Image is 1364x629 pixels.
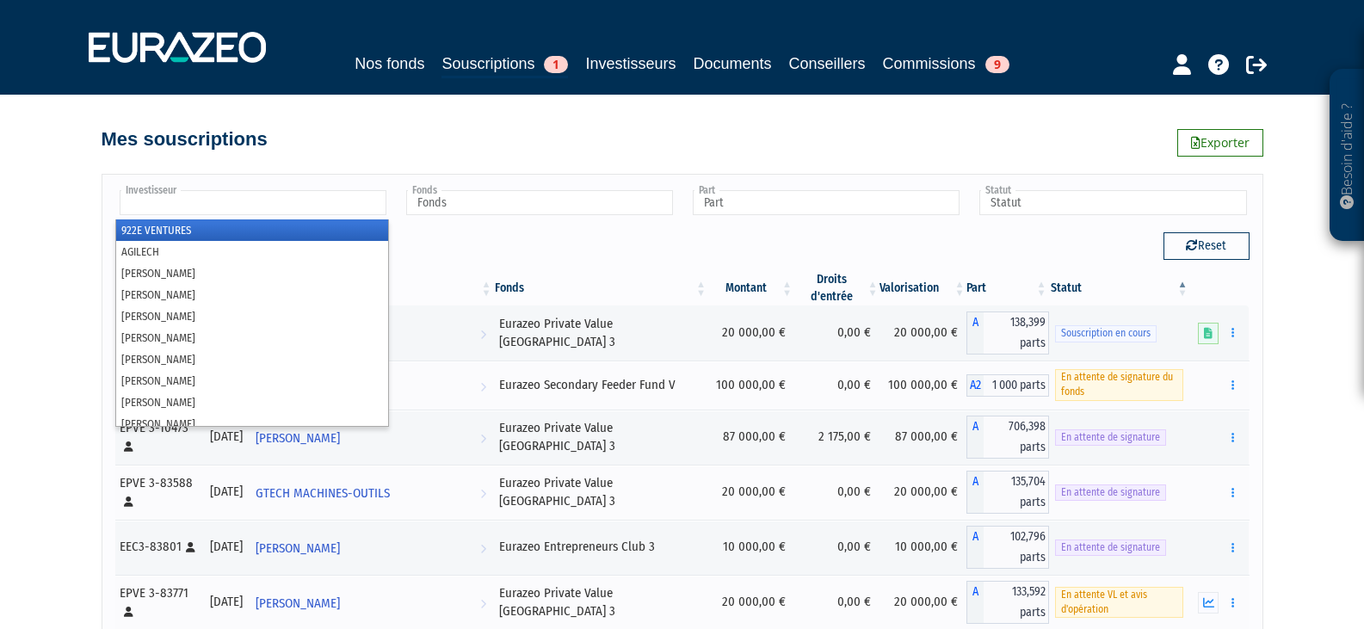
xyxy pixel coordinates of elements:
a: Souscriptions1 [441,52,568,78]
span: A [966,311,984,355]
span: 135,704 parts [984,471,1048,514]
td: 0,00 € [794,305,880,361]
td: 10 000,00 € [880,520,966,575]
div: A - Eurazeo Private Value Europe 3 [966,471,1048,514]
td: 0,00 € [794,520,880,575]
th: Droits d'entrée: activer pour trier la colonne par ordre croissant [794,271,880,305]
div: Eurazeo Secondary Feeder Fund V [499,376,702,394]
td: 20 000,00 € [708,305,794,361]
span: A [966,471,984,514]
td: 10 000,00 € [708,520,794,575]
td: 87 000,00 € [708,410,794,465]
div: [DATE] [210,593,243,611]
span: En attente de signature [1055,540,1166,556]
div: [DATE] [210,483,243,501]
div: [DATE] [210,538,243,556]
div: Eurazeo Private Value [GEOGRAPHIC_DATA] 3 [499,419,702,456]
td: 87 000,00 € [880,410,966,465]
th: Statut : activer pour trier la colonne par ordre d&eacute;croissant [1049,271,1190,305]
span: En attente de signature [1055,484,1166,501]
td: 2 175,00 € [794,410,880,465]
a: GTECH MACHINES-OUTILS [249,475,493,509]
li: [PERSON_NAME] [116,305,388,327]
div: A - Eurazeo Private Value Europe 3 [966,581,1048,624]
span: 706,398 parts [984,416,1048,459]
p: Besoin d'aide ? [1337,78,1357,233]
div: EPVE 3-10473 [120,419,199,456]
span: 102,796 parts [984,526,1048,569]
div: Eurazeo Private Value [GEOGRAPHIC_DATA] 3 [499,474,702,511]
span: 133,592 parts [984,581,1048,624]
div: A - Eurazeo Entrepreneurs Club 3 [966,526,1048,569]
span: 138,399 parts [984,311,1048,355]
span: A [966,526,984,569]
i: [Français] Personne physique [186,542,195,552]
span: 9 [985,56,1009,73]
img: 1732889491-logotype_eurazeo_blanc_rvb.png [89,32,266,63]
div: Eurazeo Entrepreneurs Club 3 [499,538,702,556]
td: 0,00 € [794,465,880,520]
td: 20 000,00 € [880,305,966,361]
a: Nos fonds [355,52,424,76]
button: Reset [1163,232,1250,260]
th: Montant: activer pour trier la colonne par ordre croissant [708,271,794,305]
span: GTECH MACHINES-OUTILS [256,478,390,509]
i: Voir l'investisseur [480,478,486,509]
i: [Français] Personne physique [124,496,133,507]
div: A - Eurazeo Private Value Europe 3 [966,311,1048,355]
li: [PERSON_NAME] [116,348,388,370]
span: 1 000 parts [984,374,1048,397]
li: [PERSON_NAME] [116,370,388,392]
td: 20 000,00 € [708,465,794,520]
div: EEC3-83801 [120,538,199,556]
span: A [966,581,984,624]
span: Souscription en cours [1055,325,1157,342]
i: Voir l'investisseur [480,371,486,403]
li: [PERSON_NAME] [116,284,388,305]
td: 100 000,00 € [708,361,794,410]
li: [PERSON_NAME] [116,392,388,413]
li: [PERSON_NAME] [116,327,388,348]
a: [PERSON_NAME] [249,530,493,564]
div: Eurazeo Private Value [GEOGRAPHIC_DATA] 3 [499,315,702,352]
i: Voir l'investisseur [480,318,486,350]
i: Voir l'investisseur [480,533,486,564]
span: [PERSON_NAME] [256,422,340,454]
td: 20 000,00 € [880,465,966,520]
th: Valorisation: activer pour trier la colonne par ordre croissant [880,271,966,305]
div: EPVE 3-83588 [120,474,199,511]
li: AGILECH [116,241,388,262]
a: [PERSON_NAME] [249,420,493,454]
th: Fonds: activer pour trier la colonne par ordre croissant [493,271,708,305]
i: [Français] Personne physique [124,441,133,452]
th: Part: activer pour trier la colonne par ordre croissant [966,271,1048,305]
td: 100 000,00 € [880,361,966,410]
a: Exporter [1177,129,1263,157]
div: [DATE] [210,428,243,446]
div: A - Eurazeo Private Value Europe 3 [966,416,1048,459]
td: 0,00 € [794,361,880,410]
span: En attente de signature [1055,429,1166,446]
i: Voir l'investisseur [480,422,486,454]
a: Investisseurs [585,52,676,76]
a: [PERSON_NAME] [249,585,493,620]
span: [PERSON_NAME] [256,588,340,620]
i: [Français] Personne physique [124,607,133,617]
i: Voir l'investisseur [480,588,486,620]
div: EPVE 3-83771 [120,584,199,621]
span: En attente VL et avis d'opération [1055,587,1184,618]
span: A2 [966,374,984,397]
div: Eurazeo Private Value [GEOGRAPHIC_DATA] 3 [499,584,702,621]
a: Commissions9 [883,52,1009,76]
li: [PERSON_NAME] [116,262,388,284]
li: [PERSON_NAME] [116,413,388,435]
span: En attente de signature du fonds [1055,369,1184,400]
li: 922E VENTURES [116,219,388,241]
span: A [966,416,984,459]
a: Conseillers [789,52,866,76]
div: A2 - Eurazeo Secondary Feeder Fund V [966,374,1048,397]
a: Documents [694,52,772,76]
h4: Mes souscriptions [102,129,268,150]
span: [PERSON_NAME] [256,533,340,564]
span: 1 [544,56,568,73]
